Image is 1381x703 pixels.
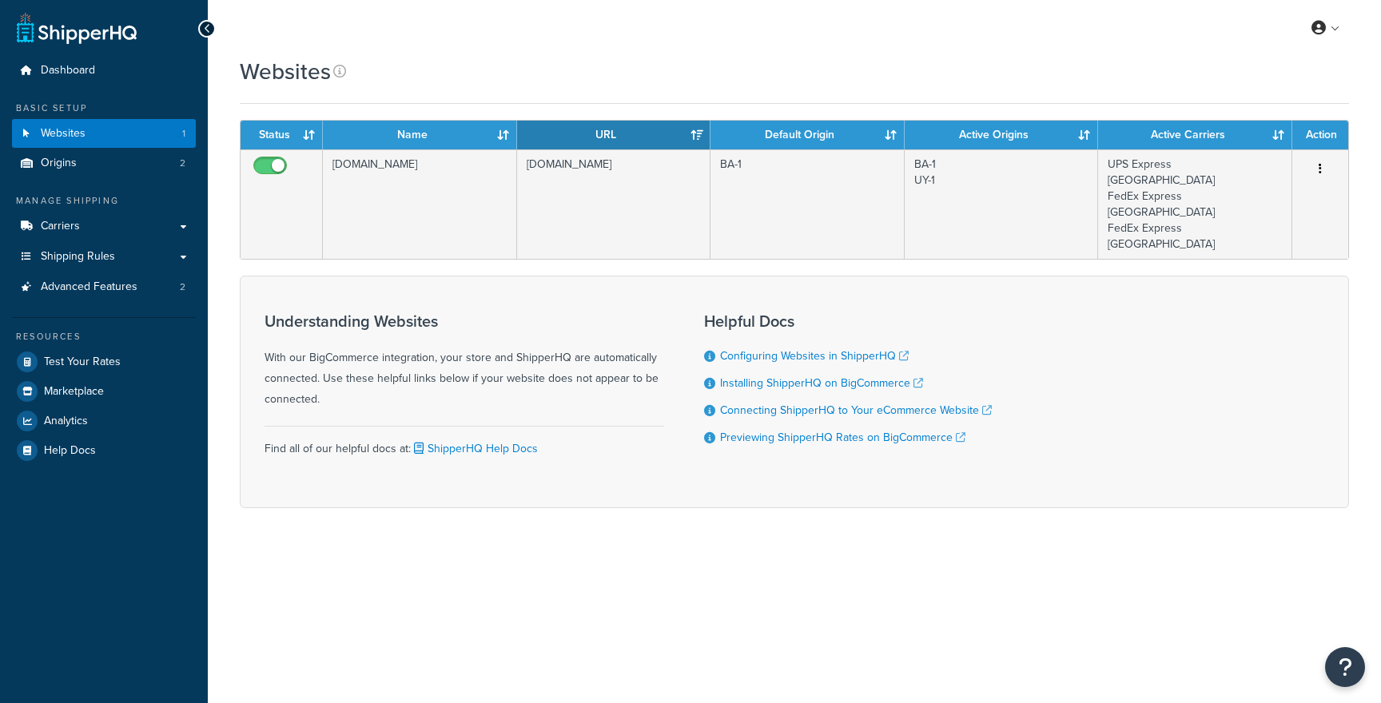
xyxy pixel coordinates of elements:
li: Origins [12,149,196,178]
a: Connecting ShipperHQ to Your eCommerce Website [720,402,992,419]
h3: Understanding Websites [265,312,664,330]
a: ShipperHQ Help Docs [411,440,538,457]
th: Active Origins: activate to sort column ascending [905,121,1099,149]
th: Default Origin: activate to sort column ascending [710,121,905,149]
div: Basic Setup [12,101,196,115]
h1: Websites [240,56,331,87]
div: Resources [12,330,196,344]
li: Websites [12,119,196,149]
a: Advanced Features 2 [12,272,196,302]
td: BA-1 [710,149,905,259]
a: Websites 1 [12,119,196,149]
td: [DOMAIN_NAME] [517,149,710,259]
div: Manage Shipping [12,194,196,208]
td: UPS Express [GEOGRAPHIC_DATA] FedEx Express [GEOGRAPHIC_DATA] FedEx Express [GEOGRAPHIC_DATA] [1098,149,1292,259]
span: Help Docs [44,444,96,458]
th: Action [1292,121,1348,149]
span: Origins [41,157,77,170]
span: Test Your Rates [44,355,121,369]
th: URL: activate to sort column ascending [517,121,710,149]
a: Marketplace [12,377,196,406]
button: Open Resource Center [1325,647,1365,687]
th: Active Carriers: activate to sort column ascending [1098,121,1292,149]
span: 2 [180,280,185,294]
a: Analytics [12,407,196,435]
a: Configuring Websites in ShipperHQ [720,348,909,364]
a: Shipping Rules [12,242,196,272]
a: ShipperHQ Home [17,12,137,44]
th: Name: activate to sort column ascending [323,121,517,149]
a: Installing ShipperHQ on BigCommerce [720,375,923,391]
td: [DOMAIN_NAME] [323,149,517,259]
th: Status: activate to sort column ascending [241,121,323,149]
span: Websites [41,127,86,141]
h3: Helpful Docs [704,312,992,330]
span: Shipping Rules [41,250,115,264]
a: Help Docs [12,436,196,465]
span: Advanced Features [41,280,137,294]
span: Analytics [44,415,88,428]
a: Test Your Rates [12,348,196,376]
span: Carriers [41,220,80,233]
a: Carriers [12,212,196,241]
div: With our BigCommerce integration, your store and ShipperHQ are automatically connected. Use these... [265,312,664,410]
span: Marketplace [44,385,104,399]
a: Dashboard [12,56,196,85]
span: Dashboard [41,64,95,77]
li: Advanced Features [12,272,196,302]
span: 1 [182,127,185,141]
span: 2 [180,157,185,170]
div: Find all of our helpful docs at: [265,426,664,459]
a: Previewing ShipperHQ Rates on BigCommerce [720,429,965,446]
td: BA-1 UY-1 [905,149,1099,259]
a: Origins 2 [12,149,196,178]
